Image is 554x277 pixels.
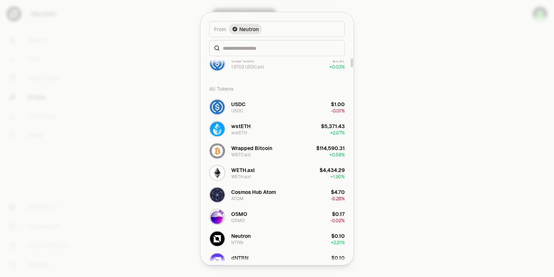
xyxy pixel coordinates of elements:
[321,122,345,130] div: $5,371.43
[239,25,259,33] span: Neutron
[210,100,225,114] img: USDC Logo
[231,166,255,173] div: WETH.axl
[231,144,272,151] div: Wrapped Bitcoin
[331,239,345,245] span: + 2.21%
[231,254,248,261] div: dNTRN
[231,151,251,157] div: WBTC.axl
[205,96,349,118] button: USDC LogoUSDCUSDC$1.00-0.01%
[210,165,225,180] img: WETH.axl Logo
[205,52,349,74] button: USDC.axl LogoUSD Coin1.9702 USDC.axl$1.97+0.03%
[231,188,276,195] div: Cosmos Hub Atom
[231,122,251,130] div: wstETH
[316,144,345,151] div: $114,590.31
[332,56,345,64] div: $1.97
[205,140,349,162] button: WBTC.axl LogoWrapped BitcoinWBTC.axl$114,590.31+0.58%
[233,27,237,31] img: Neutron Logo
[205,228,349,250] button: NTRN LogoNeutronNTRN$0.10+2.21%
[210,121,225,136] img: wstETH Logo
[214,25,226,33] span: From
[330,130,345,135] span: + 2.07%
[331,261,345,267] span: + 1.88%
[231,195,244,201] div: ATOM
[231,56,254,64] div: USD Coin
[210,187,225,202] img: ATOM Logo
[210,231,225,246] img: NTRN Logo
[330,195,345,201] span: -0.28%
[320,166,345,173] div: $4,434.29
[205,162,349,184] button: WETH.axl LogoWETH.axlWETH.axl$4,434.29+1.90%
[231,217,245,223] div: OSMO
[231,100,245,108] div: USDC
[205,118,349,140] button: wstETH LogowstETHwstETH$5,371.43+2.07%
[331,232,345,239] div: $0.10
[205,250,349,272] button: dNTRN LogodNTRNdNTRN$0.10+1.88%
[205,184,349,206] button: ATOM LogoCosmos Hub AtomATOM$4.70-0.28%
[210,56,225,70] img: USDC.axl Logo
[210,209,225,224] img: OSMO Logo
[329,151,345,157] span: + 0.58%
[210,253,225,268] img: dNTRN Logo
[331,108,345,113] span: -0.01%
[210,143,225,158] img: WBTC.axl Logo
[205,206,349,228] button: OSMO LogoOSMOOSMO$0.17-0.02%
[231,173,251,179] div: WETH.axl
[331,188,345,195] div: $4.70
[209,21,345,37] button: FromNeutron LogoNeutron
[231,108,243,113] div: USDC
[331,254,345,261] div: $0.10
[329,64,345,70] span: + 0.03%
[332,210,345,217] div: $0.17
[231,239,243,245] div: NTRN
[330,217,345,223] span: -0.02%
[330,173,345,179] span: + 1.90%
[231,261,246,267] div: dNTRN
[205,81,349,96] div: All Tokens
[331,100,345,108] div: $1.00
[231,130,247,135] div: wstETH
[231,232,251,239] div: Neutron
[231,210,247,217] div: OSMO
[231,64,264,70] div: 1.9702 USDC.axl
